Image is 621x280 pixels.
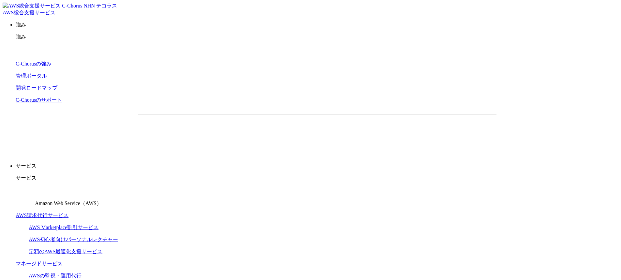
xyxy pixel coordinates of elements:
[16,22,618,28] p: 強み
[16,213,68,218] a: AWS請求代行サービス
[320,125,425,141] a: まずは相談する
[35,200,102,206] span: Amazon Web Service（AWS）
[16,73,47,79] a: 管理ポータル
[16,175,618,182] p: サービス
[16,163,618,169] p: サービス
[16,85,57,91] a: 開発ロードマップ
[16,61,52,66] a: C-Chorusの強み
[29,225,98,230] a: AWS Marketplace割引サービス
[16,34,618,40] p: 強み
[3,3,117,15] a: AWS総合支援サービス C-Chorus NHN テコラスAWS総合支援サービス
[3,3,82,9] img: AWS総合支援サービス C-Chorus
[29,249,102,254] a: 定額のAWS最適化支援サービス
[415,132,420,134] img: 矢印
[29,237,118,242] a: AWS初心者向けパーソナルレクチャー
[16,261,63,266] a: マネージドサービス
[16,187,34,205] img: Amazon Web Service（AWS）
[209,125,314,141] a: 資料を請求する
[303,132,308,134] img: 矢印
[29,273,81,278] a: AWSの監視・運用代行
[16,97,62,103] a: C-Chorusのサポート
